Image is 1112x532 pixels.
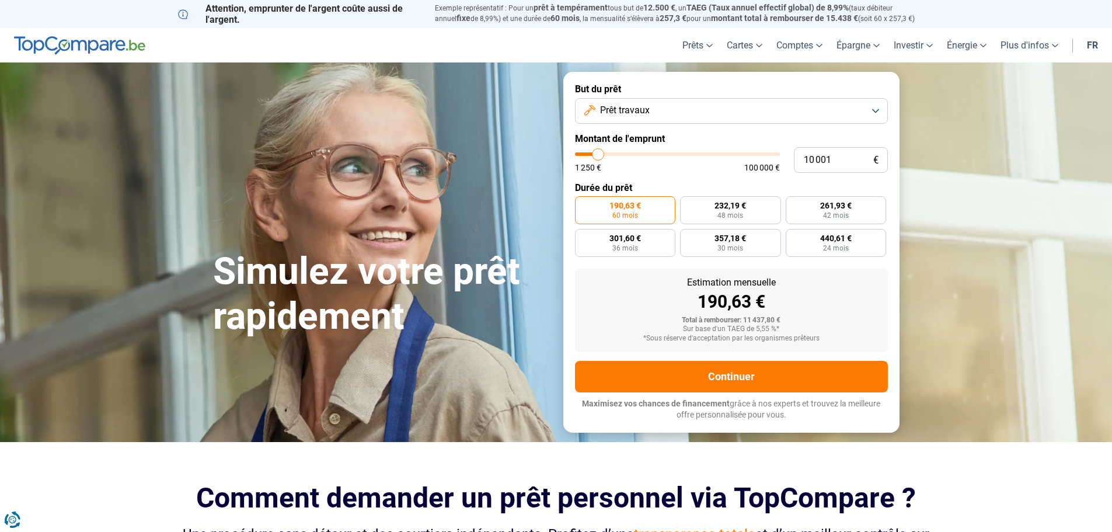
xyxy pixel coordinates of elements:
[435,3,935,24] p: Exemple représentatif : Pour un tous but de , un (taux débiteur annuel de 8,99%) et une durée de ...
[609,234,641,242] span: 301,60 €
[887,28,940,62] a: Investir
[584,293,879,311] div: 190,63 €
[600,104,650,117] span: Prêt travaux
[584,317,879,325] div: Total à rembourser: 11 437,80 €
[575,98,888,124] button: Prêt travaux
[1080,28,1105,62] a: fr
[575,182,888,193] label: Durée du prêt
[744,164,780,172] span: 100 000 €
[660,13,686,23] span: 257,3 €
[575,84,888,95] label: But du prêt
[675,28,720,62] a: Prêts
[584,335,879,343] div: *Sous réserve d'acceptation par les organismes prêteurs
[575,398,888,421] p: grâce à nos experts et trouvez la meilleure offre personnalisée pour vous.
[612,212,638,219] span: 60 mois
[582,399,730,408] span: Maximisez vos chances de financement
[994,28,1065,62] a: Plus d'infos
[823,212,849,219] span: 42 mois
[711,13,858,23] span: montant total à rembourser de 15.438 €
[584,278,879,287] div: Estimation mensuelle
[575,164,601,172] span: 1 250 €
[550,13,580,23] span: 60 mois
[612,245,638,252] span: 36 mois
[829,28,887,62] a: Épargne
[575,361,888,392] button: Continuer
[14,36,145,55] img: TopCompare
[769,28,829,62] a: Comptes
[714,201,746,210] span: 232,19 €
[643,3,675,12] span: 12.500 €
[720,28,769,62] a: Cartes
[873,155,879,165] span: €
[940,28,994,62] a: Énergie
[456,13,470,23] span: fixe
[717,212,743,219] span: 48 mois
[534,3,608,12] span: prêt à tempérament
[178,3,421,25] p: Attention, emprunter de l'argent coûte aussi de l'argent.
[686,3,849,12] span: TAEG (Taux annuel effectif global) de 8,99%
[823,245,849,252] span: 24 mois
[609,201,641,210] span: 190,63 €
[820,234,852,242] span: 440,61 €
[717,245,743,252] span: 30 mois
[820,201,852,210] span: 261,93 €
[178,482,935,514] h2: Comment demander un prêt personnel via TopCompare ?
[714,234,746,242] span: 357,18 €
[213,249,549,339] h1: Simulez votre prêt rapidement
[575,133,888,144] label: Montant de l'emprunt
[584,325,879,333] div: Sur base d'un TAEG de 5,55 %*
